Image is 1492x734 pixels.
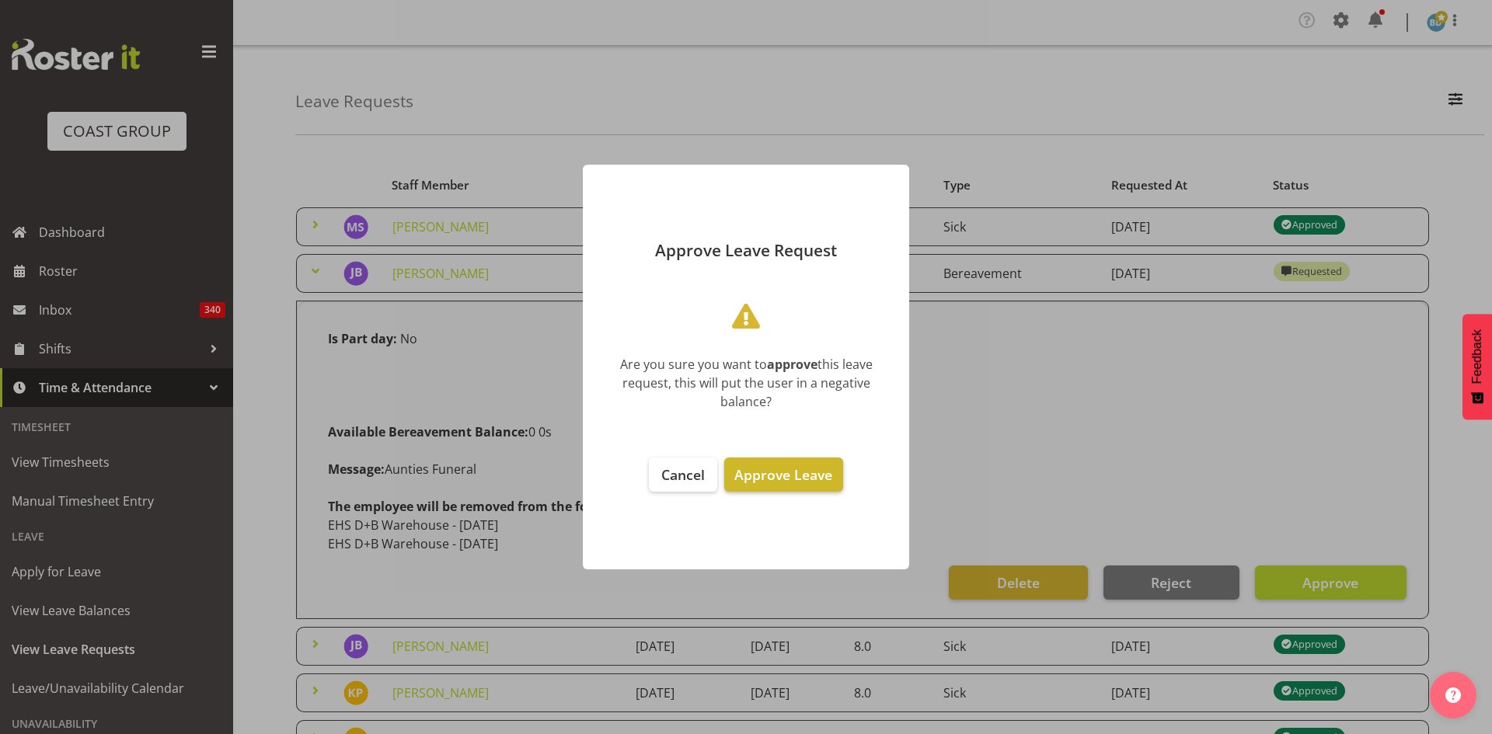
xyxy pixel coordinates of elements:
[724,457,842,492] button: Approve Leave
[649,457,717,492] button: Cancel
[1462,314,1492,419] button: Feedback - Show survey
[1445,687,1461,703] img: help-xxl-2.png
[598,242,894,259] p: Approve Leave Request
[606,355,886,411] div: Are you sure you want to this leave request, this will put the user in a negative balance?
[661,465,705,484] span: Cancel
[1470,329,1484,384] span: Feedback
[734,465,832,484] span: Approve Leave
[767,356,817,373] b: approve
